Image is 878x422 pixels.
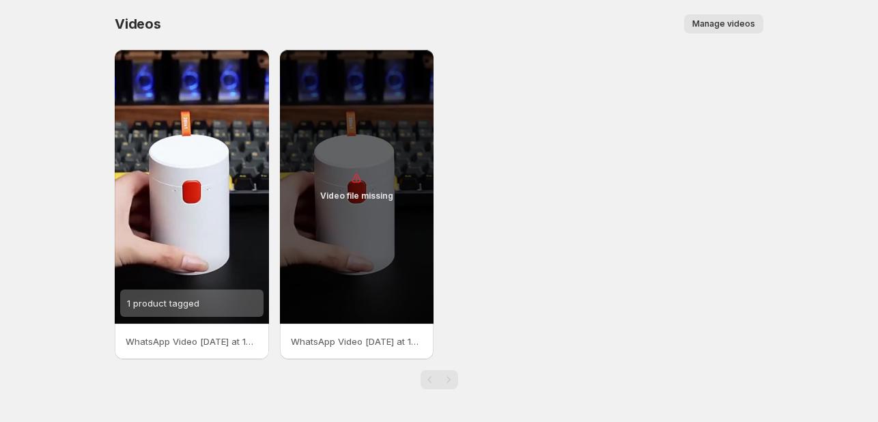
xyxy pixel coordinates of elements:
[127,298,199,309] span: 1 product tagged
[692,18,755,29] span: Manage videos
[421,370,458,389] nav: Pagination
[115,16,161,32] span: Videos
[291,335,423,348] p: WhatsApp Video [DATE] at 191331_11276960
[320,191,393,201] p: Video file missing
[126,335,258,348] p: WhatsApp Video [DATE] at 191331_11276960
[684,14,763,33] button: Manage videos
